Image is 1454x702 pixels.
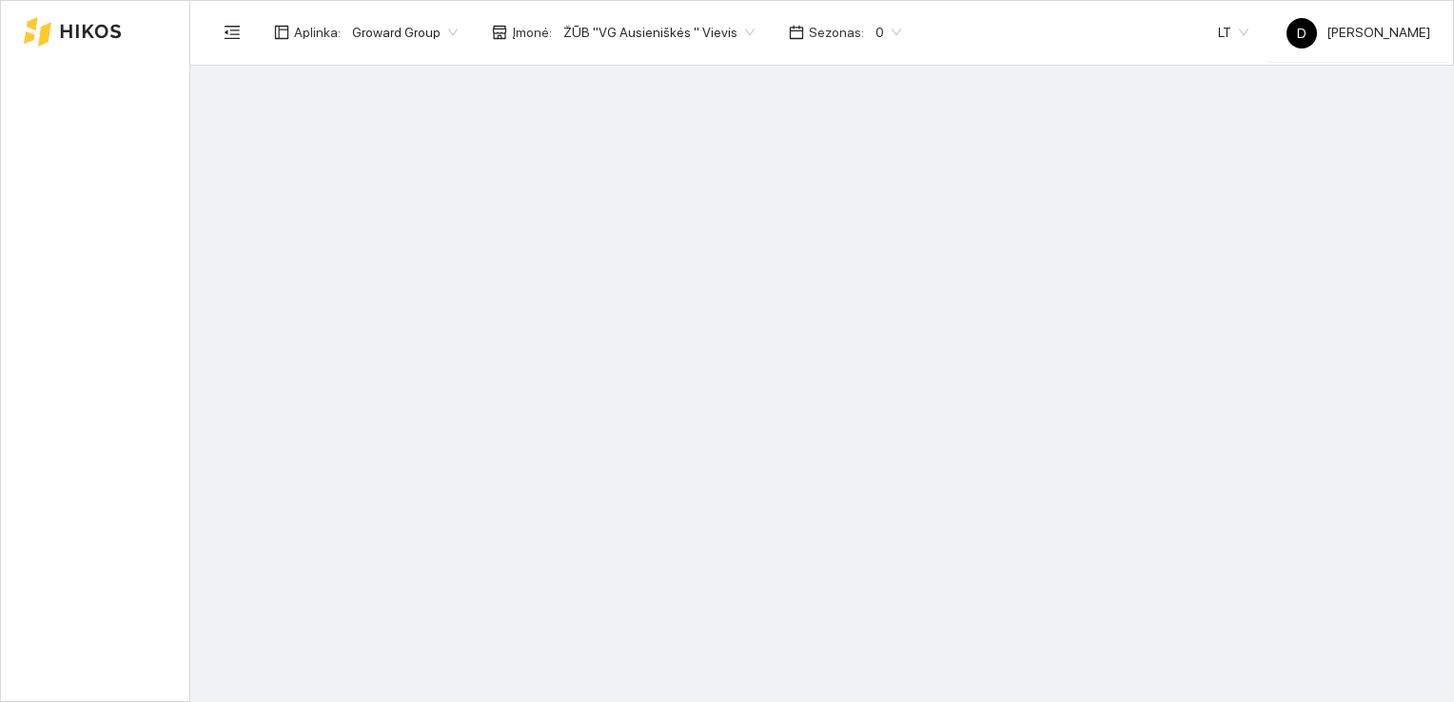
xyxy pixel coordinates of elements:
span: shop [492,25,507,40]
span: Groward Group [352,18,458,47]
button: menu-fold [213,13,251,51]
span: menu-fold [224,24,241,41]
span: ŽŪB "VG Ausieniškės " Vievis [563,18,755,47]
span: [PERSON_NAME] [1287,25,1430,40]
span: Aplinka : [294,22,341,43]
span: layout [274,25,289,40]
span: D [1297,18,1307,49]
span: LT [1218,18,1248,47]
span: Įmonė : [512,22,552,43]
span: calendar [789,25,804,40]
span: 0 [875,18,901,47]
span: Sezonas : [809,22,864,43]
